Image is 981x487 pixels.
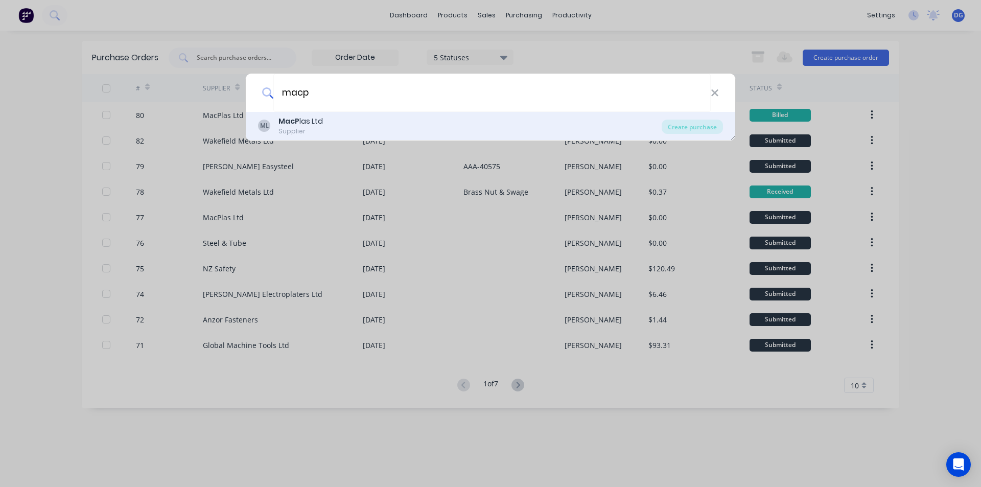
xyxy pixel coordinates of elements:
b: MacP [278,116,299,126]
div: las Ltd [278,116,323,127]
input: Enter a supplier name to create a new order... [273,74,711,112]
div: Create purchase [662,120,723,134]
div: Open Intercom Messenger [946,452,971,477]
div: Supplier [278,127,323,136]
div: ML [258,120,270,132]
